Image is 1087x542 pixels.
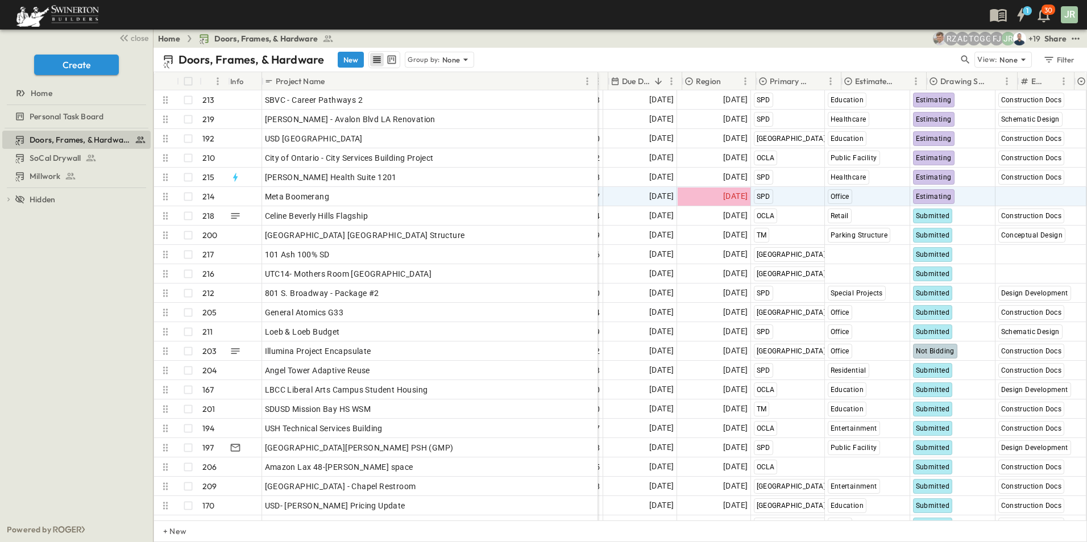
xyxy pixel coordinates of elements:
[909,74,923,88] button: Menu
[988,75,1000,87] button: Sort
[649,267,674,280] span: [DATE]
[1043,53,1075,66] div: Filter
[202,500,215,511] p: 170
[204,75,217,87] button: Sort
[831,366,866,374] span: Residential
[1001,308,1062,316] span: Construction Docs
[824,74,837,88] button: Menu
[831,444,877,452] span: Public Facility
[1026,6,1028,15] h6: 1
[723,422,748,435] span: [DATE]
[1001,231,1063,239] span: Conceptual Design
[916,289,950,297] span: Submitted
[265,423,383,434] span: USH Technical Services Building
[723,267,748,280] span: [DATE]
[757,444,770,452] span: SPD
[1013,32,1026,45] img: Brandon Norcutt (brandon.norcutt@swinerton.com)
[933,32,947,45] img: Aaron Anderson (aaron.anderson@swinerton.com)
[214,33,318,44] span: Doors, Frames, & Hardware
[916,482,950,490] span: Submitted
[649,306,674,319] span: [DATE]
[831,212,849,220] span: Retail
[265,326,340,337] span: Loeb & Loeb Budget
[2,131,151,149] div: Doors, Frames, & Hardwaretest
[649,460,674,473] span: [DATE]
[916,173,952,181] span: Estimating
[1001,463,1062,471] span: Construction Docs
[723,248,748,261] span: [DATE]
[163,526,170,537] p: + New
[1001,482,1062,490] span: Construction Docs
[2,85,148,101] a: Home
[723,132,748,145] span: [DATE]
[757,231,767,239] span: TM
[916,193,952,201] span: Estimating
[757,366,770,374] span: SPD
[723,402,748,415] span: [DATE]
[916,251,950,259] span: Submitted
[757,328,770,336] span: SPD
[384,53,399,66] button: kanban view
[916,308,950,316] span: Submitted
[652,75,665,87] button: Sort
[1001,366,1062,374] span: Construction Docs
[2,168,148,184] a: Millwork
[967,32,981,45] div: Travis Osterloh (travis.osterloh@swinerton.com)
[649,286,674,299] span: [DATE]
[811,75,824,87] button: Sort
[265,403,371,415] span: SDUSD Mission Bay HS WSM
[757,308,826,316] span: [GEOGRAPHIC_DATA]
[158,33,341,44] nav: breadcrumbs
[649,112,674,126] span: [DATE]
[265,307,344,318] span: General Atomics G33
[202,230,218,241] p: 200
[265,210,368,222] span: Celine Beverly Hills Flagship
[2,167,151,185] div: Millworktest
[408,54,440,65] p: Group by:
[1044,33,1067,44] div: Share
[1000,74,1014,88] button: Menu
[770,76,809,87] p: Primary Market
[916,502,950,510] span: Submitted
[1010,5,1032,25] button: 1
[202,191,215,202] p: 214
[1001,115,1060,123] span: Schematic Design
[1001,154,1062,162] span: Construction Docs
[265,500,405,511] span: USD- [PERSON_NAME] Pricing Update
[202,152,215,164] p: 210
[114,30,151,45] button: close
[723,364,748,377] span: [DATE]
[723,518,748,531] span: [DATE]
[649,132,674,145] span: [DATE]
[723,190,748,203] span: [DATE]
[202,268,215,280] p: 216
[831,135,864,143] span: Education
[1001,289,1068,297] span: Design Development
[990,32,1003,45] div: Francisco J. Sanchez (frsanchez@swinerton.com)
[831,308,849,316] span: Office
[1001,502,1062,510] span: Construction Docs
[202,365,217,376] p: 204
[30,170,60,182] span: Millwork
[723,151,748,164] span: [DATE]
[265,230,465,241] span: [GEOGRAPHIC_DATA] [GEOGRAPHIC_DATA] Structure
[649,422,674,435] span: [DATE]
[723,383,748,396] span: [DATE]
[999,54,1018,65] p: None
[202,442,214,453] p: 197
[1001,405,1062,413] span: Construction Docs
[831,96,864,104] span: Education
[916,154,952,162] span: Estimating
[649,209,674,222] span: [DATE]
[202,307,217,318] p: 205
[757,270,826,278] span: [GEOGRAPHIC_DATA]
[30,194,55,205] span: Hidden
[276,76,325,87] p: Project Name
[649,190,674,203] span: [DATE]
[757,386,775,394] span: OCLA
[723,460,748,473] span: [DATE]
[916,347,955,355] span: Not Bidding
[1061,6,1078,23] div: JR
[265,249,330,260] span: 101 Ash 100% SD
[978,32,992,45] div: Gerrad Gerber (gerrad.gerber@swinerton.com)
